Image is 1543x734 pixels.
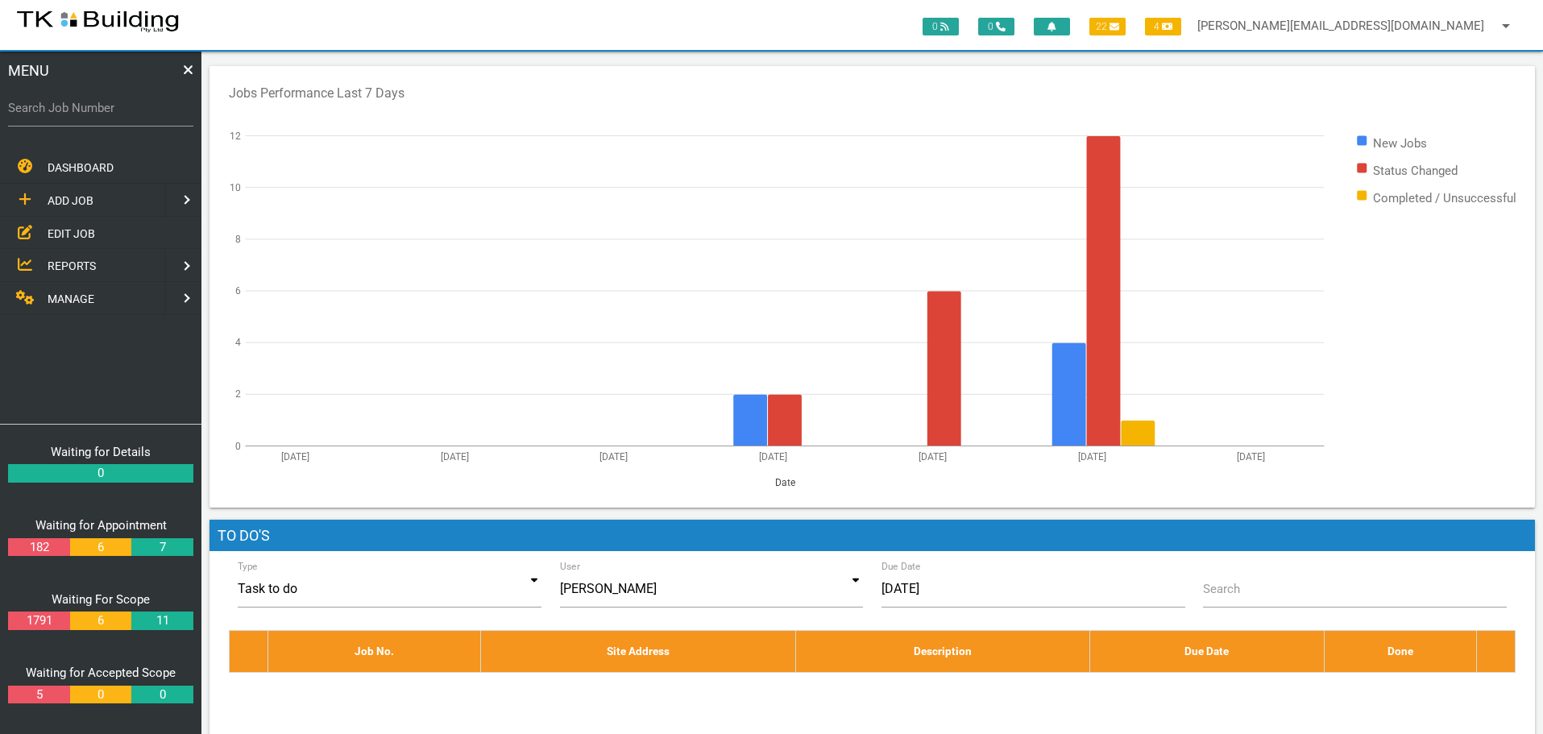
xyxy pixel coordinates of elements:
a: 0 [70,686,131,704]
span: 0 [978,18,1014,35]
text: [DATE] [919,450,947,462]
text: [DATE] [599,450,628,462]
text: [DATE] [759,450,787,462]
text: Completed / Unsuccessful [1373,190,1516,205]
span: 22 [1089,18,1126,35]
span: REPORTS [48,259,96,272]
span: MANAGE [48,292,94,305]
img: s3file [16,8,180,34]
label: User [560,559,580,574]
label: Due Date [881,559,921,574]
text: 10 [230,181,241,193]
text: [DATE] [1078,450,1106,462]
h1: To Do's [209,520,1535,552]
span: MENU [8,60,49,81]
span: ADD JOB [48,194,93,207]
span: EDIT JOB [48,226,95,239]
text: 2 [235,388,241,400]
a: Waiting for Accepted Scope [26,666,176,680]
th: Job No. [268,631,481,672]
text: 0 [235,440,241,451]
text: 8 [235,233,241,244]
text: 6 [235,285,241,297]
span: DASHBOARD [48,161,114,174]
a: 182 [8,538,69,557]
label: Search Job Number [8,99,193,118]
a: 0 [131,686,193,704]
text: 12 [230,130,241,141]
a: Waiting for Details [51,445,151,459]
text: [DATE] [441,450,469,462]
th: Site Address [481,631,796,672]
a: 1791 [8,612,69,630]
text: Status Changed [1373,163,1458,177]
span: 0 [923,18,959,35]
text: New Jobs [1373,135,1427,150]
label: Type [238,559,258,574]
text: [DATE] [281,450,309,462]
a: 6 [70,612,131,630]
a: Waiting For Scope [52,592,150,607]
text: Jobs Performance Last 7 Days [229,85,404,101]
text: Date [775,476,795,487]
a: 11 [131,612,193,630]
a: Waiting for Appointment [35,518,167,533]
th: Due Date [1090,631,1324,672]
a: 6 [70,538,131,557]
label: Search [1203,580,1240,599]
th: Done [1324,631,1476,672]
th: Description [796,631,1090,672]
span: 4 [1145,18,1181,35]
a: 7 [131,538,193,557]
a: 5 [8,686,69,704]
a: 0 [8,464,193,483]
text: [DATE] [1237,450,1265,462]
text: 4 [235,337,241,348]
